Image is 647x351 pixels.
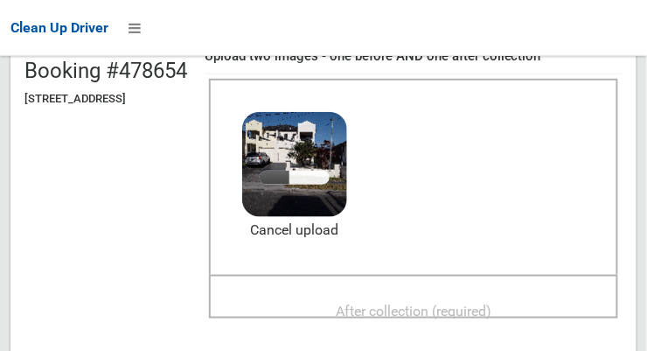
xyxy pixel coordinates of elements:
[242,217,347,243] a: Cancel upload
[24,60,187,82] h2: Booking #478654
[10,15,108,41] a: Clean Up Driver
[205,49,623,64] h4: Upload two images - one before AND one after collection
[10,19,108,36] span: Clean Up Driver
[24,93,187,105] h5: [STREET_ADDRESS]
[336,303,491,319] span: After collection (required)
